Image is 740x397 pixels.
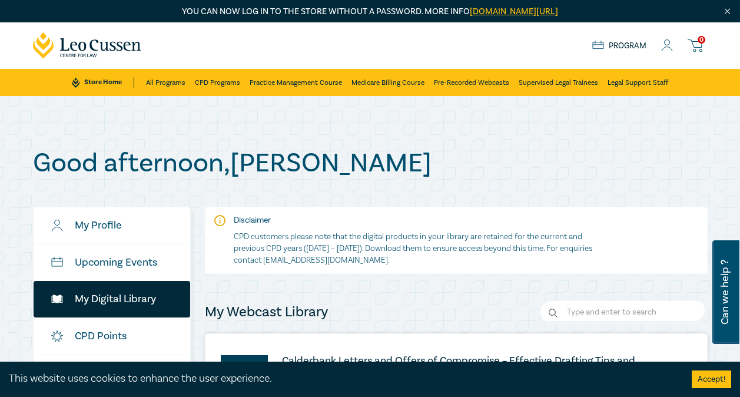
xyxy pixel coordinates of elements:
p: CPD customers please note that the digital products in your library are retained for the current ... [234,231,596,266]
a: Upcoming Events [34,244,191,281]
div: This website uses cookies to enhance the user experience. [9,371,674,386]
p: You can now log in to the store without a password. More info [33,5,708,18]
a: Pre-Recorded Webcasts [434,69,509,96]
a: My Profile [34,207,191,244]
a: Medicare Billing Course [351,69,424,96]
a: Wishlist [34,355,191,392]
h1: Good afternoon , [PERSON_NAME] [33,148,708,178]
a: CPD Points [34,318,191,355]
img: Close [722,6,732,16]
a: Legal Support Staff [608,69,668,96]
input: Search [540,300,708,324]
strong: Disclaimer [234,215,271,226]
a: [EMAIL_ADDRESS][DOMAIN_NAME] [263,255,388,266]
a: Practice Management Course [250,69,342,96]
h4: My Webcast Library [205,303,328,322]
a: Store Home [72,77,134,88]
a: Supervised Legal Trainees [519,69,598,96]
a: CPD Programs [195,69,240,96]
a: [DOMAIN_NAME][URL] [470,6,558,17]
a: Calderbank Letters and Offers of Compromise – Effective Drafting Tips and Common Pitfalls [282,355,636,379]
span: Can we help ? [719,247,731,337]
span: 0 [698,36,705,44]
a: All Programs [146,69,185,96]
a: Program [592,41,647,51]
button: Accept cookies [692,370,731,388]
a: My Digital Library [34,281,191,317]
